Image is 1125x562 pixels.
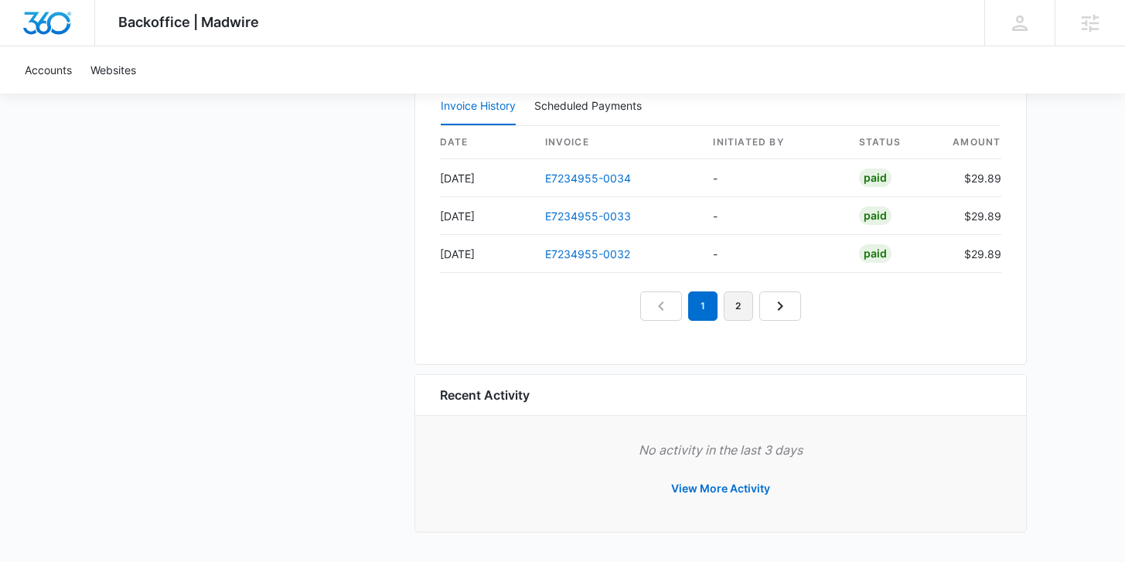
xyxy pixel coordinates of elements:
[441,88,516,125] button: Invoice History
[859,169,891,187] div: Paid
[701,197,846,235] td: -
[656,470,786,507] button: View More Activity
[440,197,533,235] td: [DATE]
[847,126,939,159] th: status
[545,247,630,261] a: E7234955-0032
[859,244,891,263] div: Paid
[440,386,530,404] h6: Recent Activity
[939,126,1001,159] th: amount
[545,172,631,185] a: E7234955-0034
[701,159,846,197] td: -
[939,197,1001,235] td: $29.89
[701,126,846,159] th: Initiated By
[545,209,631,223] a: E7234955-0033
[759,291,801,321] a: Next Page
[640,291,801,321] nav: Pagination
[81,46,145,94] a: Websites
[688,291,718,321] em: 1
[939,235,1001,273] td: $29.89
[534,100,648,111] div: Scheduled Payments
[859,206,891,225] div: Paid
[701,235,846,273] td: -
[939,159,1001,197] td: $29.89
[724,291,753,321] a: Page 2
[15,46,81,94] a: Accounts
[440,159,533,197] td: [DATE]
[440,441,1001,459] p: No activity in the last 3 days
[118,14,259,30] span: Backoffice | Madwire
[440,235,533,273] td: [DATE]
[440,126,533,159] th: date
[533,126,701,159] th: invoice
